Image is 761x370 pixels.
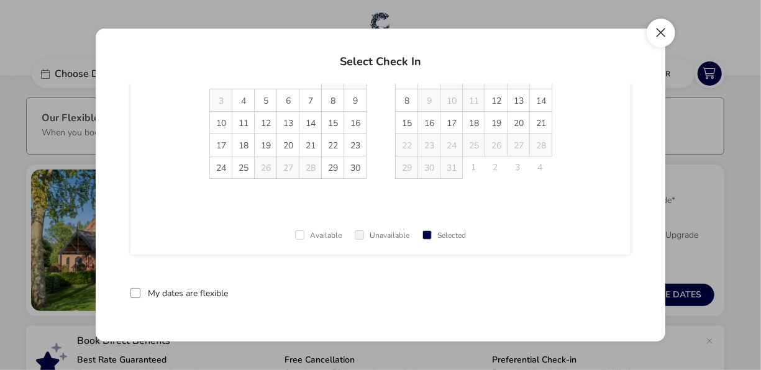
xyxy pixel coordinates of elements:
td: 20 [276,133,299,156]
td: 30 [417,156,440,178]
span: 22 [322,135,344,156]
h2: Select Check In [106,41,655,77]
td: 26 [485,133,507,156]
td: 16 [417,111,440,133]
td: 13 [507,89,529,111]
td: 2 [485,156,507,178]
td: 8 [321,89,344,111]
button: Close [647,19,675,47]
td: 21 [299,133,321,156]
td: 11 [462,89,485,111]
span: 12 [486,90,508,112]
span: 25 [233,157,255,179]
span: 13 [278,112,299,134]
div: Unavailable [355,232,410,240]
td: 3 [507,156,529,178]
span: 4 [233,90,255,112]
td: 22 [321,133,344,156]
span: 21 [531,112,552,134]
td: 25 [462,133,485,156]
span: 8 [396,90,418,112]
td: 16 [344,111,366,133]
span: 6 [278,90,299,112]
span: 24 [211,157,232,179]
td: 29 [395,156,417,178]
span: 10 [211,112,232,134]
td: 9 [344,89,366,111]
td: 17 [440,111,462,133]
span: 15 [396,112,418,134]
span: 23 [345,135,367,156]
td: 4 [232,89,254,111]
span: 29 [322,157,344,179]
td: 10 [209,111,232,133]
td: 29 [321,156,344,178]
span: 15 [322,112,344,134]
span: 17 [441,112,463,134]
div: Selected [422,232,467,240]
td: 6 [276,89,299,111]
td: 27 [276,156,299,178]
div: Choose Date [198,6,563,194]
td: 15 [395,111,417,133]
span: 11 [233,112,255,134]
td: 30 [344,156,366,178]
span: 8 [322,90,344,112]
td: 18 [232,133,254,156]
span: 19 [255,135,277,156]
span: 9 [345,90,367,112]
span: 17 [211,135,232,156]
span: 5 [255,90,277,112]
td: 4 [529,156,552,178]
td: 12 [485,89,507,111]
td: 9 [417,89,440,111]
td: 10 [440,89,462,111]
td: 17 [209,133,232,156]
td: 7 [299,89,321,111]
td: 26 [254,156,276,178]
td: 12 [254,111,276,133]
td: 22 [395,133,417,156]
td: 23 [344,133,366,156]
td: 3 [209,89,232,111]
span: 21 [300,135,322,156]
span: 7 [300,90,322,112]
label: My dates are flexible [148,289,228,298]
span: 13 [508,90,530,112]
td: 20 [507,111,529,133]
td: 15 [321,111,344,133]
span: 30 [345,157,367,179]
td: 24 [209,156,232,178]
td: 8 [395,89,417,111]
span: 18 [233,135,255,156]
span: 19 [486,112,508,134]
td: 13 [276,111,299,133]
span: 16 [345,112,367,134]
span: 12 [255,112,277,134]
span: 18 [463,112,485,134]
td: 23 [417,133,440,156]
td: 27 [507,133,529,156]
td: 28 [529,133,552,156]
td: 28 [299,156,321,178]
span: 14 [531,90,552,112]
div: Available [295,232,342,240]
td: 24 [440,133,462,156]
td: 18 [462,111,485,133]
td: 14 [529,89,552,111]
td: 25 [232,156,254,178]
td: 31 [440,156,462,178]
span: 20 [508,112,530,134]
td: 1 [462,156,485,178]
td: 11 [232,111,254,133]
td: 19 [485,111,507,133]
span: 14 [300,112,322,134]
td: 21 [529,111,552,133]
span: 16 [419,112,440,134]
td: 14 [299,111,321,133]
span: 20 [278,135,299,156]
td: 5 [254,89,276,111]
td: 19 [254,133,276,156]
